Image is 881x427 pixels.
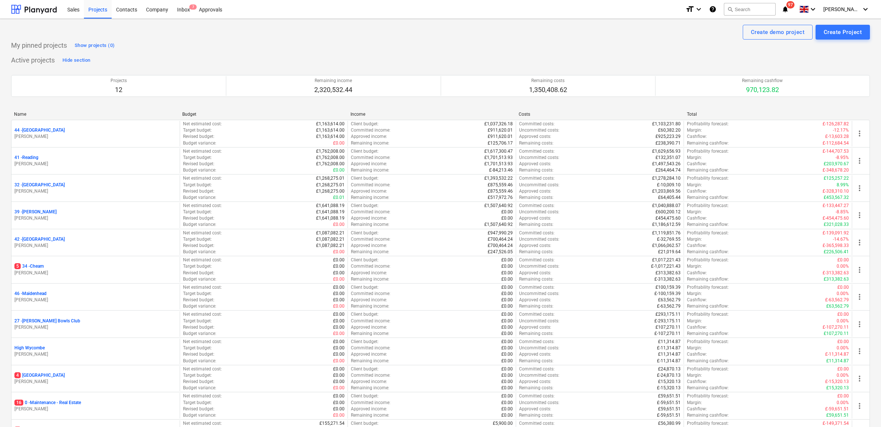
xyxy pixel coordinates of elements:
p: £-112,684.54 [823,140,849,146]
p: -8.85% [836,209,849,215]
p: Remaining cashflow : [687,194,729,201]
div: Costs [519,112,681,117]
p: £1,629,656.93 [652,148,681,155]
p: Uncommitted costs : [519,263,559,270]
p: Committed income : [351,263,390,270]
span: 4 [14,372,21,378]
div: High Wycombe[PERSON_NAME] [14,345,177,357]
p: £1,641,088.19 [316,215,345,221]
p: Revised budget : [183,297,214,303]
p: £1,701,513.93 [484,161,513,167]
span: more_vert [855,156,864,165]
div: 44 -[GEOGRAPHIC_DATA][PERSON_NAME] [14,127,177,140]
p: £0.00 [333,291,345,297]
span: more_vert [855,401,864,410]
p: Net estimated cost : [183,230,222,236]
p: £925,223.29 [655,133,681,140]
p: £1,641,088.19 [316,209,345,215]
p: Net estimated cost : [183,121,222,127]
p: Target budget : [183,263,212,270]
p: £0.00 [837,257,849,263]
p: Committed income : [351,291,390,297]
p: £1,040,888.07 [652,203,681,209]
p: [PERSON_NAME] [14,379,177,385]
p: £-1,017,221.43 [651,263,681,270]
p: Client budget : [351,203,379,209]
p: £1,762,008.00 [316,161,345,167]
p: Approved costs : [519,188,551,194]
p: 34 - Cheam [14,263,44,270]
p: £1,762,008.00 [316,148,345,155]
p: [PERSON_NAME] [14,243,177,249]
p: £0.00 [333,263,345,270]
p: £0.00 [501,284,513,291]
p: Remaining income : [351,140,389,146]
p: £0.00 [501,270,513,276]
p: £0.00 [501,263,513,270]
div: 4[GEOGRAPHIC_DATA][PERSON_NAME] [14,372,177,385]
p: Client budget : [351,284,379,291]
p: £-365,598.33 [823,243,849,249]
p: £0.00 [333,249,345,255]
p: £1,103,231.80 [652,121,681,127]
div: 41 -Reading[PERSON_NAME] [14,155,177,167]
p: £1,119,851.76 [652,230,681,236]
p: £1,701,513.93 [484,155,513,161]
p: 2,320,532.44 [314,85,352,94]
p: Profitability forecast : [687,257,729,263]
p: £264,464.74 [655,167,681,173]
p: Approved income : [351,297,387,303]
p: Remaining income [314,78,352,84]
span: more_vert [855,292,864,301]
p: £911,620.01 [488,127,513,133]
p: £-133,447.27 [823,203,849,209]
p: Cashflow : [687,133,707,140]
p: Committed income : [351,182,390,188]
div: Create demo project [751,27,804,37]
p: Remaining costs : [519,167,553,173]
p: £1,497,543.26 [652,161,681,167]
p: £-348,678.20 [823,167,849,173]
p: £911,620.01 [488,133,513,140]
div: Show projects (0) [75,41,115,50]
p: Uncommitted costs : [519,155,559,161]
span: 5 [14,263,21,269]
p: Approved income : [351,188,387,194]
p: 44 - [GEOGRAPHIC_DATA] [14,127,65,133]
p: Uncommitted costs : [519,127,559,133]
p: Committed income : [351,236,390,243]
p: £132,351.07 [655,155,681,161]
p: Client budget : [351,121,379,127]
p: 0.00% [837,291,849,297]
p: £238,390.71 [655,140,681,146]
p: £0.00 [333,303,345,309]
p: £125,257.22 [824,175,849,182]
span: more_vert [855,374,864,383]
p: [PERSON_NAME] [14,297,177,303]
p: £600,200.12 [655,209,681,215]
p: Net estimated cost : [183,257,222,263]
p: Cashflow : [687,243,707,249]
p: Committed costs : [519,121,555,127]
p: Target budget : [183,236,212,243]
p: £0.00 [333,140,345,146]
p: Client budget : [351,175,379,182]
div: 39 -[PERSON_NAME][PERSON_NAME] [14,209,177,221]
p: Margin : [687,291,702,297]
p: £203,970.67 [824,161,849,167]
p: Margin : [687,127,702,133]
p: Approved costs : [519,270,551,276]
p: Remaining cashflow : [687,276,729,282]
p: £313,382.63 [655,270,681,276]
p: Net estimated cost : [183,203,222,209]
p: £-13,603.28 [825,133,849,140]
p: -14.67% [833,236,849,243]
p: 0 - Maintenance - Real Estate [14,400,81,406]
p: £125,706.17 [488,140,513,146]
p: Revised budget : [183,133,214,140]
p: Profitability forecast : [687,284,729,291]
p: Remaining income : [351,194,389,201]
p: Committed income : [351,155,390,161]
p: 1,350,408.62 [529,85,567,94]
p: Approved costs : [519,215,551,221]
